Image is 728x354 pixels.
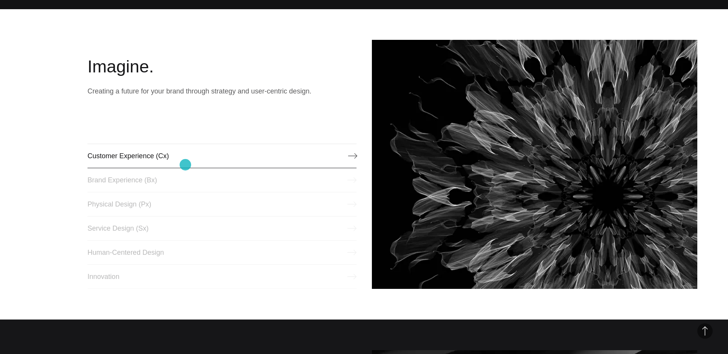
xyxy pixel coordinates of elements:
[87,55,356,78] h2: Imagine.
[87,192,356,216] a: Physical Design (Px)
[87,86,356,97] p: Creating a future for your brand through strategy and user-centric design.
[87,216,356,241] a: Service Design (Sx)
[87,264,356,289] a: Innovation
[87,144,356,168] a: Customer Experience (Cx)
[87,168,356,192] a: Brand Experience (Bx)
[697,323,713,339] button: Back to Top
[87,240,356,265] a: Human-Centered Design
